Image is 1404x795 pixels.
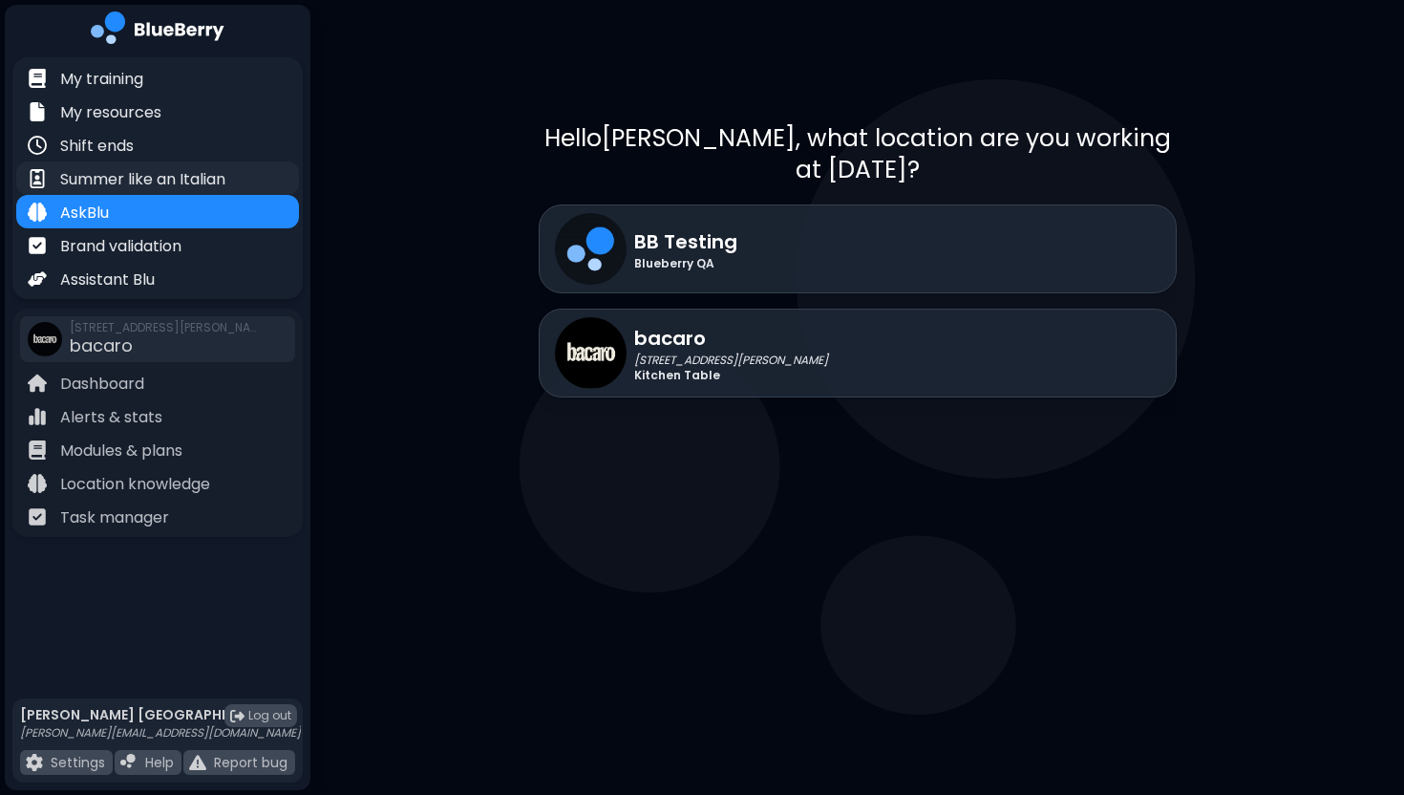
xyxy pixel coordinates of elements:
[634,353,828,368] p: [STREET_ADDRESS][PERSON_NAME]
[60,168,225,191] p: Summer like an Italian
[214,754,287,771] p: Report bug
[60,269,155,291] p: Assistant Blu
[555,213,627,285] img: company thumbnail
[28,136,47,155] img: file icon
[60,68,143,91] p: My training
[28,474,47,493] img: file icon
[28,407,47,426] img: file icon
[60,373,144,396] p: Dashboard
[60,101,161,124] p: My resources
[28,507,47,526] img: file icon
[634,368,828,383] p: Kitchen Table
[539,309,1177,397] a: company thumbnailbacaro[STREET_ADDRESS][PERSON_NAME]Kitchen Table
[60,202,109,225] p: AskBlu
[230,709,245,723] img: logout
[634,227,737,256] p: BB Testing
[70,333,133,357] span: bacaro
[60,473,210,496] p: Location knowledge
[60,235,181,258] p: Brand validation
[120,754,138,771] img: file icon
[28,374,47,393] img: file icon
[60,506,169,529] p: Task manager
[634,256,737,271] p: Blueberry QA
[60,440,182,462] p: Modules & plans
[28,269,47,289] img: file icon
[634,324,828,353] p: bacaro
[60,406,162,429] p: Alerts & stats
[60,135,134,158] p: Shift ends
[28,69,47,88] img: file icon
[28,203,47,222] img: file icon
[555,317,627,389] img: company thumbnail
[20,725,301,741] p: [PERSON_NAME][EMAIL_ADDRESS][DOMAIN_NAME]
[248,708,291,723] span: Log out
[145,754,174,771] p: Help
[28,102,47,121] img: file icon
[20,706,301,723] p: [PERSON_NAME] [GEOGRAPHIC_DATA]
[28,169,47,188] img: file icon
[28,236,47,255] img: file icon
[91,11,224,51] img: company logo
[28,322,62,356] img: company thumbnail
[26,754,43,771] img: file icon
[539,122,1177,185] p: Hello [PERSON_NAME] , what location are you working at [DATE]?
[189,754,206,771] img: file icon
[539,204,1177,293] a: company thumbnailBB TestingBlueberry QA
[28,440,47,460] img: file icon
[51,754,105,771] p: Settings
[70,320,261,335] span: [STREET_ADDRESS][PERSON_NAME]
